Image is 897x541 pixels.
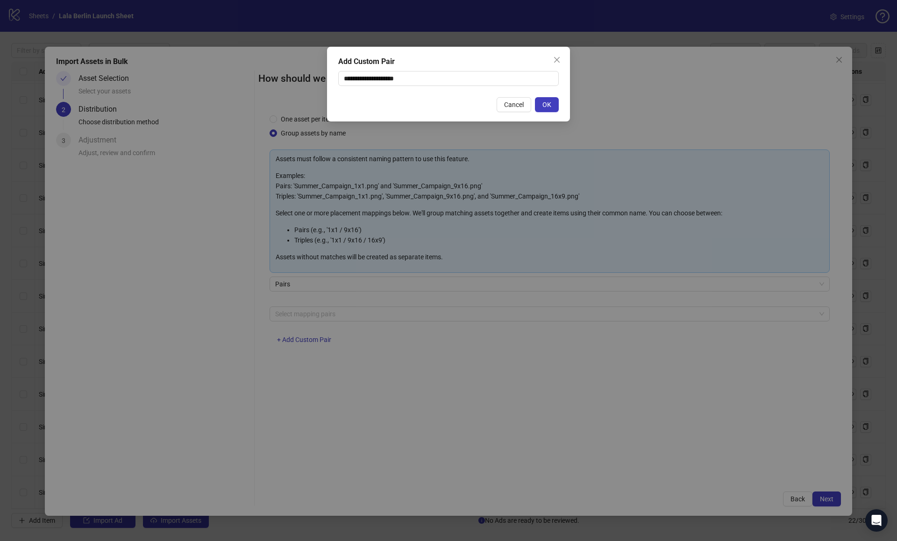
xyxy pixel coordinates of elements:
[549,52,564,67] button: Close
[535,97,559,112] button: OK
[338,56,559,67] div: Add Custom Pair
[865,509,888,532] div: Open Intercom Messenger
[504,101,524,108] span: Cancel
[553,56,561,64] span: close
[542,101,551,108] span: OK
[497,97,531,112] button: Cancel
